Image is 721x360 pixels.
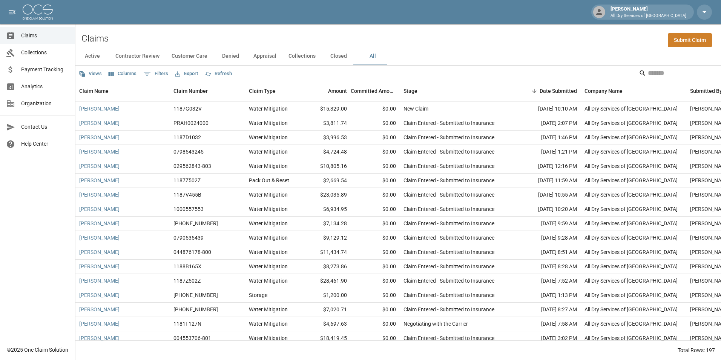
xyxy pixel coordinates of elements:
div: 0790535439 [173,234,204,242]
div: New Claim [403,105,428,112]
div: Water Mitigation [249,119,288,127]
div: [DATE] 10:20 AM [513,202,581,217]
div: Claim Entered - Submitted to Insurance [403,177,494,184]
p: All Dry Services of [GEOGRAPHIC_DATA] [611,13,686,19]
div: Total Rows: 197 [678,346,715,354]
div: Water Mitigation [249,191,288,198]
div: Date Submitted [513,80,581,102]
div: Water Mitigation [249,306,288,313]
div: Amount [328,80,347,102]
div: [DATE] 8:28 AM [513,260,581,274]
a: [PERSON_NAME] [79,105,120,112]
button: Show filters [141,68,170,80]
div: PRAH0024000 [173,119,209,127]
div: [DATE] 1:13 PM [513,288,581,303]
div: Storage [249,291,267,299]
a: [PERSON_NAME] [79,220,120,227]
div: $3,811.74 [302,116,351,131]
div: Negotiating with the Carrier [403,320,468,328]
div: $7,134.28 [302,217,351,231]
div: [DATE] 8:27 AM [513,303,581,317]
div: Claim Entered - Submitted to Insurance [403,191,494,198]
a: [PERSON_NAME] [79,177,120,184]
span: Claims [21,32,69,40]
span: Organization [21,100,69,108]
div: 1000557553 [173,205,204,213]
div: Claim Entered - Submitted to Insurance [403,205,494,213]
div: All Dry Services of Atlanta [584,191,678,198]
div: Water Mitigation [249,234,288,242]
div: $15,329.00 [302,102,351,116]
div: Claim Name [75,80,170,102]
button: Closed [322,47,356,65]
div: Claim Entered - Submitted to Insurance [403,148,494,155]
div: Amount [302,80,351,102]
div: $2,669.54 [302,174,351,188]
div: $0.00 [351,245,400,260]
div: © 2025 One Claim Solution [7,346,68,354]
div: Committed Amount [351,80,400,102]
div: All Dry Services of Atlanta [584,119,678,127]
div: Claim Entered - Submitted to Insurance [403,263,494,270]
div: 0798543245 [173,148,204,155]
div: All Dry Services of Atlanta [584,105,678,112]
a: [PERSON_NAME] [79,277,120,285]
div: $0.00 [351,317,400,331]
h2: Claims [81,33,109,44]
div: Water Mitigation [249,205,288,213]
div: Water Mitigation [249,105,288,112]
div: All Dry Services of Atlanta [584,162,678,170]
span: Analytics [21,83,69,91]
div: Water Mitigation [249,134,288,141]
button: Refresh [203,68,234,80]
div: Committed Amount [351,80,396,102]
button: Views [77,68,104,80]
div: Claim Entered - Submitted to Insurance [403,119,494,127]
div: $0.00 [351,331,400,346]
div: $0.00 [351,174,400,188]
div: All Dry Services of Atlanta [584,220,678,227]
div: 01-009-130023 [173,220,218,227]
div: $0.00 [351,116,400,131]
div: Claim Entered - Submitted to Insurance [403,134,494,141]
img: ocs-logo-white-transparent.png [23,5,53,20]
div: [DATE] 7:58 AM [513,317,581,331]
a: [PERSON_NAME] [79,234,120,242]
div: Claim Number [170,80,245,102]
button: Select columns [107,68,138,80]
div: Stage [403,80,417,102]
div: All Dry Services of Atlanta [584,334,678,342]
div: All Dry Services of Atlanta [584,205,678,213]
div: All Dry Services of Atlanta [584,277,678,285]
div: [DATE] 12:16 PM [513,159,581,174]
span: Payment Tracking [21,66,69,74]
div: Claim Entered - Submitted to Insurance [403,248,494,256]
div: 1181F127N [173,320,201,328]
div: 1187D1032 [173,134,201,141]
button: All [356,47,390,65]
div: 004553706-801 [173,334,211,342]
div: [DATE] 11:59 AM [513,174,581,188]
div: Water Mitigation [249,277,288,285]
div: [DATE] 2:07 PM [513,116,581,131]
a: [PERSON_NAME] [79,191,120,198]
button: Appraisal [247,47,282,65]
a: [PERSON_NAME] [79,263,120,270]
div: 1187Z502Z [173,277,201,285]
div: 029562843-803 [173,162,211,170]
div: [DATE] 10:55 AM [513,188,581,202]
div: Claim Entered - Submitted to Insurance [403,291,494,299]
div: $0.00 [351,131,400,145]
div: $0.00 [351,159,400,174]
div: Claim Type [249,80,276,102]
div: [DATE] 8:51 AM [513,245,581,260]
div: Water Mitigation [249,148,288,155]
div: Claim Number [173,80,208,102]
div: All Dry Services of Atlanta [584,177,678,184]
div: [DATE] 7:52 AM [513,274,581,288]
div: Water Mitigation [249,162,288,170]
div: Claim Name [79,80,109,102]
div: Claim Type [245,80,302,102]
div: $0.00 [351,202,400,217]
div: [DATE] 9:28 AM [513,231,581,245]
